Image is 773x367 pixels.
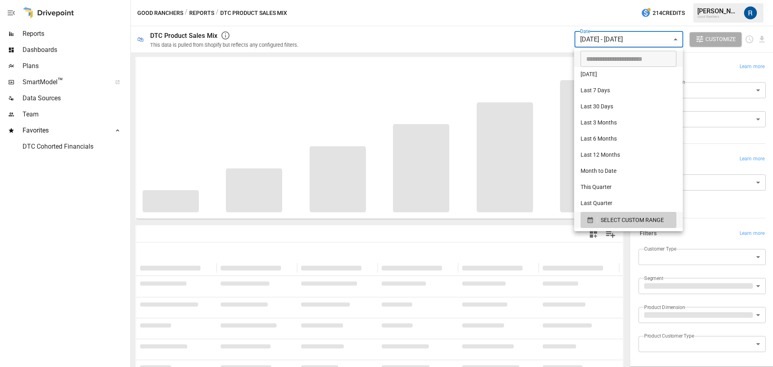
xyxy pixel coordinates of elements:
li: Last 12 Months [574,147,683,164]
li: Last 3 Months [574,115,683,131]
li: [DATE] [574,67,683,83]
li: Month to Date [574,164,683,180]
li: This Quarter [574,180,683,196]
li: Last Quarter [574,196,683,212]
li: Last 6 Months [574,131,683,147]
li: Last 7 Days [574,83,683,99]
button: SELECT CUSTOM RANGE [581,212,676,228]
span: SELECT CUSTOM RANGE [601,215,664,225]
li: Last 30 Days [574,99,683,115]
